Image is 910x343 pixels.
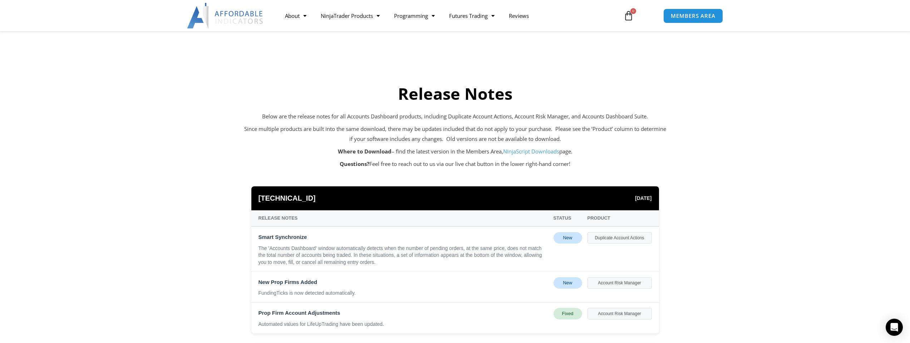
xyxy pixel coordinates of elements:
[244,83,666,104] h2: Release Notes
[886,319,903,336] div: Open Intercom Messenger
[278,8,314,24] a: About
[554,232,582,244] div: New
[635,193,651,203] span: [DATE]
[630,8,636,14] span: 0
[244,112,666,122] p: Below are the release notes for all Accounts Dashboard products, including Duplicate Account Acti...
[554,277,582,289] div: New
[387,8,442,24] a: Programming
[663,9,723,23] a: MEMBERS AREA
[259,245,548,266] div: The 'Accounts Dashboard' window automatically detects when the number of pending orders, at the s...
[259,277,548,287] div: New Prop Firms Added
[259,232,548,242] div: Smart Synchronize
[671,13,715,19] span: MEMBERS AREA
[338,148,392,155] strong: Where to Download
[259,321,548,328] div: Automated values for LifeUpTrading have been updated.
[554,214,582,222] div: Status
[278,8,615,24] nav: Menu
[244,124,666,144] p: Since multiple products are built into the same download, there may be updates included that do n...
[244,159,666,169] p: Feel free to reach out to us via our live chat button in the lower right-hand corner!
[259,214,548,222] div: Release Notes
[554,308,582,319] div: Fixed
[502,8,536,24] a: Reviews
[587,214,652,222] div: Product
[587,232,652,244] div: Duplicate Account Actions
[613,5,644,26] a: 0
[503,148,559,155] a: NinjaScript Downloads
[259,290,548,297] div: FundingTicks is now detected automatically.
[587,308,652,319] div: Account Risk Manager
[340,160,369,167] strong: Questions?
[587,277,652,289] div: Account Risk Manager
[259,192,316,205] span: [TECHNICAL_ID]
[259,308,548,318] div: Prop Firm Account Adjustments
[244,147,666,157] p: – find the latest version in the Members Area, page.
[187,3,264,29] img: LogoAI | Affordable Indicators – NinjaTrader
[314,8,387,24] a: NinjaTrader Products
[442,8,502,24] a: Futures Trading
